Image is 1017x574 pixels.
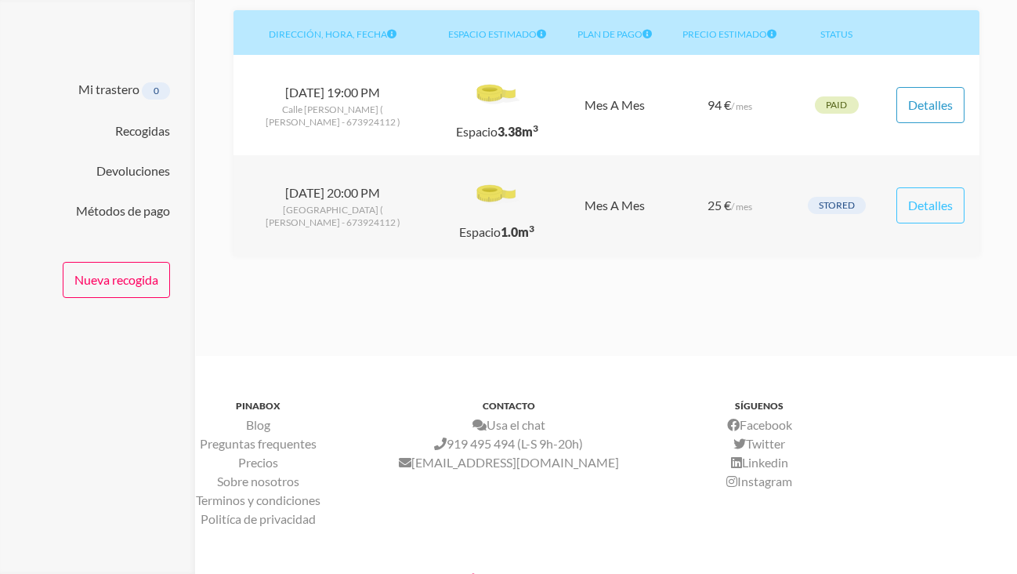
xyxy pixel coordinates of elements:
[399,455,619,470] a: [EMAIL_ADDRESS][DOMAIN_NAME]
[217,474,299,489] a: Sobre nosotros
[731,455,788,470] a: Linkedin
[501,224,534,239] b: 1.0m
[642,26,652,42] span: Tu ciclo de facturación y pago
[819,199,855,211] span: translation missing: es.request.states.stored
[142,82,170,100] span: 0
[793,10,881,55] div: Status
[473,171,520,218] img: meter-2054685875abd7343b206fe34d52f713c5fef3a02fe30bcc86a832f84969bdcc.svg
[727,417,792,432] a: Facebook
[432,55,562,155] div: Espacio
[63,262,170,298] a: Nueva recogida
[196,492,320,507] a: Terminos y condiciones
[896,87,965,123] a: Detalles
[432,155,562,256] div: Espacio
[96,163,170,178] a: Devoluciones
[939,499,1017,574] div: Widget de chat
[238,455,278,470] a: Precios
[233,10,432,55] div: Dirección, hora, fecha
[246,204,419,229] div: [GEOGRAPHIC_DATA] ( [PERSON_NAME] - 673924112 )
[233,55,432,155] div: [DATE] 19:00 PM
[667,155,792,256] div: 25 €
[78,82,139,96] a: Mi trastero
[634,400,885,412] h3: SÍGUENOS
[529,223,534,234] sup: 3
[562,55,667,155] div: Mes A Mes
[731,100,752,112] span: / mes
[537,26,546,42] span: El volumen estimado de las cosas que nos llevaremos
[246,104,419,129] div: Calle [PERSON_NAME] ( [PERSON_NAME] - 673924112 )
[533,122,538,134] sup: 3
[76,203,170,218] a: Métodos de pago
[132,400,383,412] h3: PINABOX
[667,55,792,155] div: 94 €
[562,155,667,256] div: Mes A Mes
[233,155,432,256] div: [DATE] 20:00 PM
[498,124,538,139] b: 3.38m
[115,123,170,138] a: Recogidas
[826,99,847,111] span: translation missing: es.request.states.paid
[896,187,965,223] a: Detalles
[667,10,792,55] div: Precio estimado
[200,436,317,451] a: Preguntas frequentes
[731,201,752,213] span: / mes
[387,26,396,42] span: La hora y fecha para recoger
[383,400,634,412] h3: CONTACTO
[767,26,776,42] span: Coste mensual de guardar las cosas
[472,417,545,432] a: Usa el chat
[733,436,785,451] a: Twitter
[432,10,562,55] div: Espacio estimado
[246,417,270,432] a: Blog
[562,10,667,55] div: Plan de pago
[939,499,1017,574] iframe: Chat Widget
[434,436,583,451] a: 919 495 494 (L-S 9h-20h)
[473,71,520,118] img: meter-2054685875abd7343b206fe34d52f713c5fef3a02fe30bcc86a832f84969bdcc.svg
[201,511,316,526] a: Politíca de privacidad
[726,474,792,489] a: Instagram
